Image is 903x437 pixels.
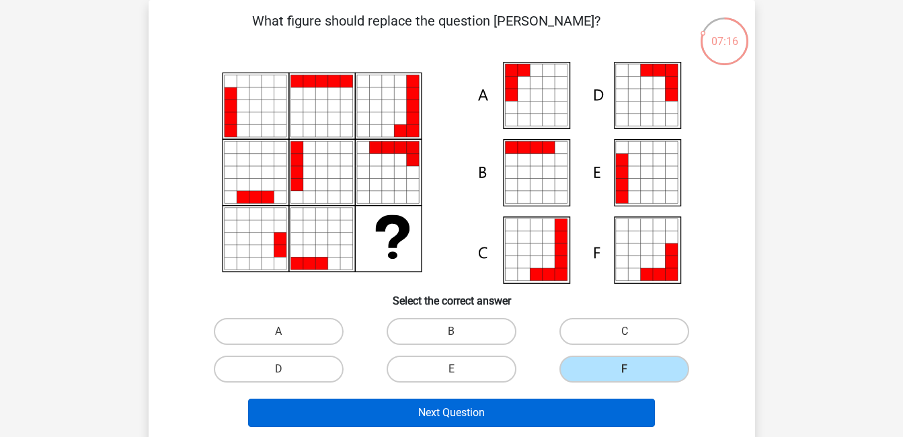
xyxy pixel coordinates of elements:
[214,318,344,345] label: A
[559,356,689,383] label: F
[387,356,516,383] label: E
[248,399,655,427] button: Next Question
[214,356,344,383] label: D
[170,284,734,307] h6: Select the correct answer
[699,16,750,50] div: 07:16
[559,318,689,345] label: C
[387,318,516,345] label: B
[170,11,683,51] p: What figure should replace the question [PERSON_NAME]?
